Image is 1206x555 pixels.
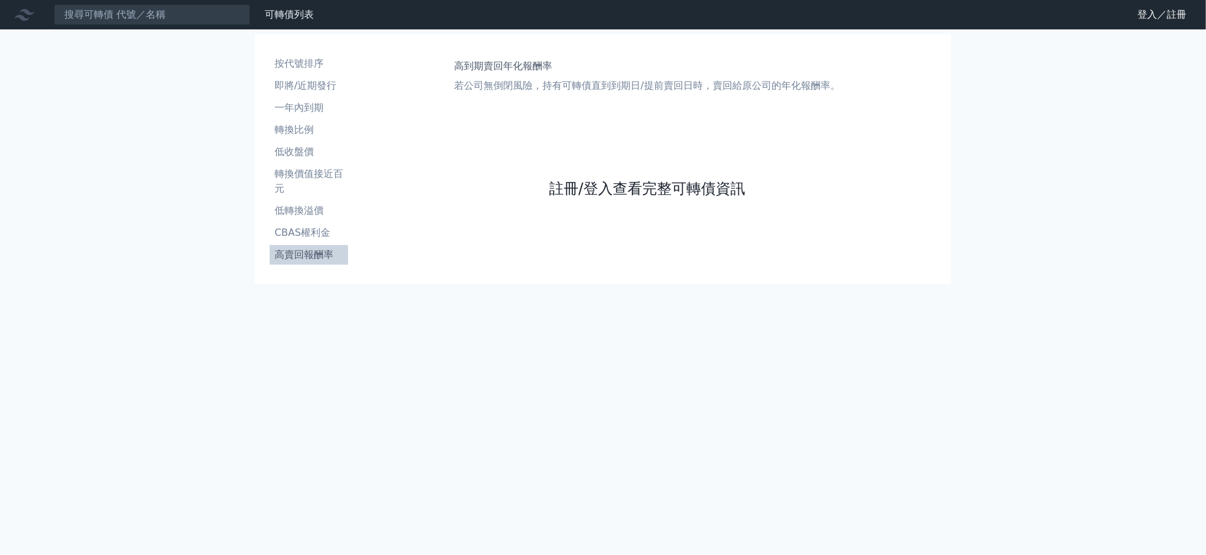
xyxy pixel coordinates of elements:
[270,164,348,198] a: 轉換價值接近百元
[265,9,314,20] a: 可轉債列表
[270,223,348,243] a: CBAS權利金
[54,4,250,25] input: 搜尋可轉債 代號／名稱
[270,120,348,140] a: 轉換比例
[270,54,348,74] a: 按代號排序
[270,145,348,159] li: 低收盤價
[270,56,348,71] li: 按代號排序
[270,142,348,162] a: 低收盤價
[270,98,348,118] a: 一年內到期
[270,123,348,137] li: 轉換比例
[549,179,745,198] a: 註冊/登入查看完整可轉債資訊
[1128,5,1196,25] a: 登入／註冊
[270,167,348,196] li: 轉換價值接近百元
[454,59,840,74] h1: 高到期賣回年化報酬率
[270,225,348,240] li: CBAS權利金
[270,78,348,93] li: 即將/近期發行
[270,76,348,96] a: 即將/近期發行
[270,100,348,115] li: 一年內到期
[270,247,348,262] li: 高賣回報酬率
[270,203,348,218] li: 低轉換溢價
[270,201,348,221] a: 低轉換溢價
[454,78,840,93] p: 若公司無倒閉風險，持有可轉債直到到期日/提前賣回日時，賣回給原公司的年化報酬率。
[270,245,348,265] a: 高賣回報酬率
